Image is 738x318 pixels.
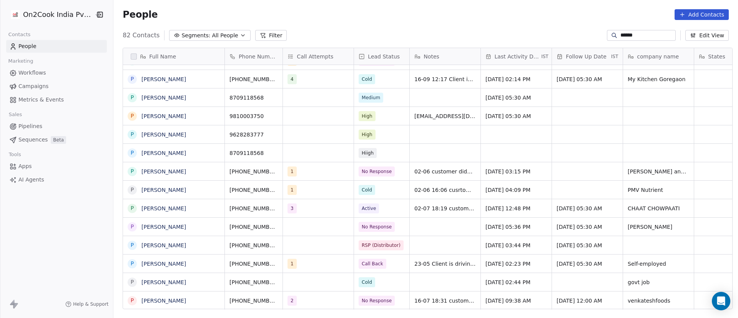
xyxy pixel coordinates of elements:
[131,260,134,268] div: P
[611,53,618,60] span: IST
[5,109,25,120] span: Sales
[141,279,186,285] a: [PERSON_NAME]
[229,278,278,286] span: [PHONE_NUMBER]
[283,48,354,65] div: Call Attempts
[255,30,287,41] button: Filter
[18,162,32,170] span: Apps
[485,112,531,120] span: [DATE] 05:30 AM
[291,205,294,212] span: 3
[628,278,650,286] span: govt job
[623,48,694,65] div: company name
[628,223,672,231] span: [PERSON_NAME]
[5,29,34,40] span: Contacts
[18,82,48,90] span: Campaigns
[131,93,134,102] div: P
[229,168,278,175] span: [PHONE_NUMBER]
[229,223,278,231] span: [PHONE_NUMBER]
[362,297,392,304] span: No Response
[73,301,108,307] span: Help & Support
[225,48,283,65] div: Phone Number
[424,53,439,60] span: Notes
[141,205,186,211] a: [PERSON_NAME]
[141,113,186,119] a: [PERSON_NAME]
[131,75,134,83] div: P
[212,32,238,40] span: All People
[362,279,372,286] span: Cold
[708,53,725,60] span: States
[18,42,37,50] span: People
[18,176,44,184] span: AI Agents
[362,205,376,212] span: Active
[141,224,186,230] a: [PERSON_NAME]
[131,296,134,305] div: P
[229,186,278,194] span: [PHONE_NUMBER]
[239,53,278,60] span: Phone Number
[229,205,278,212] span: [PHONE_NUMBER]
[362,223,392,230] span: No Response
[141,242,186,248] a: [PERSON_NAME]
[123,31,160,40] span: 82 Contacts
[557,205,602,212] span: [DATE] 05:30 AM
[628,168,689,175] span: [PERSON_NAME] and group
[131,223,134,231] div: P
[131,167,134,175] div: P
[414,75,476,83] span: 16-09 12:17 Client is not interested to buying our Device. 25-07 (10:46) customer didn't pickup t...
[141,132,186,138] a: [PERSON_NAME]
[123,65,225,310] div: grid
[628,260,666,268] span: Self-employed
[11,10,20,19] img: on2cook%20logo-04%20copy.jpg
[557,297,602,305] span: [DATE] 12:00 AM
[362,76,372,83] span: Cold
[628,297,670,305] span: venkateshfoods
[5,149,24,160] span: Tools
[181,32,210,40] span: Segments:
[485,278,530,286] span: [DATE] 02:44 PM
[637,53,679,60] span: company name
[362,94,380,101] span: Medium
[414,168,476,175] span: 02-06 customer didnt pickup the call details shared
[123,9,158,20] span: People
[628,186,663,194] span: PMV Nutrient
[362,150,374,157] span: Hiigh
[354,48,409,65] div: Lead Status
[65,301,108,307] a: Help & Support
[229,75,278,83] span: [PHONE_NUMBER]
[675,9,729,20] button: Add Contacts
[685,30,729,41] button: Edit View
[291,168,294,175] span: 1
[131,186,134,194] div: P
[18,96,64,104] span: Metrics & Events
[485,223,530,231] span: [DATE] 05:36 PM
[131,112,134,120] div: P
[18,122,42,130] span: Pipelines
[131,204,134,212] div: P
[9,8,90,21] button: On2Cook India Pvt. Ltd.
[362,113,372,120] span: High
[141,261,186,267] a: [PERSON_NAME]
[291,297,294,304] span: 2
[362,260,383,267] span: Call Back
[6,40,107,53] a: People
[18,136,48,144] span: Sequences
[557,75,602,83] span: [DATE] 05:30 AM
[291,260,294,267] span: 1
[628,205,680,212] span: CHAAT CHOWPAATI
[557,241,602,249] span: [DATE] 05:30 AM
[362,131,372,138] span: High
[229,94,264,102] span: 8709118568
[414,297,476,305] span: 16-07 18:31 customer didnt pickup the call 03-07 15:08 customer is busy in another call
[6,133,107,146] a: SequencesBeta
[229,131,264,138] span: 9628283777
[6,173,107,186] a: AI Agents
[131,241,134,249] div: P
[485,168,530,175] span: [DATE] 03:15 PM
[131,130,134,138] div: P
[485,75,530,83] span: [DATE] 02:14 PM
[229,241,278,249] span: [PHONE_NUMBER]
[6,160,107,173] a: Apps
[557,223,602,231] span: [DATE] 05:30 AM
[541,53,549,60] span: IST
[229,149,264,157] span: 8709118568
[495,53,540,60] span: Last Activity Date
[362,186,372,193] span: Cold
